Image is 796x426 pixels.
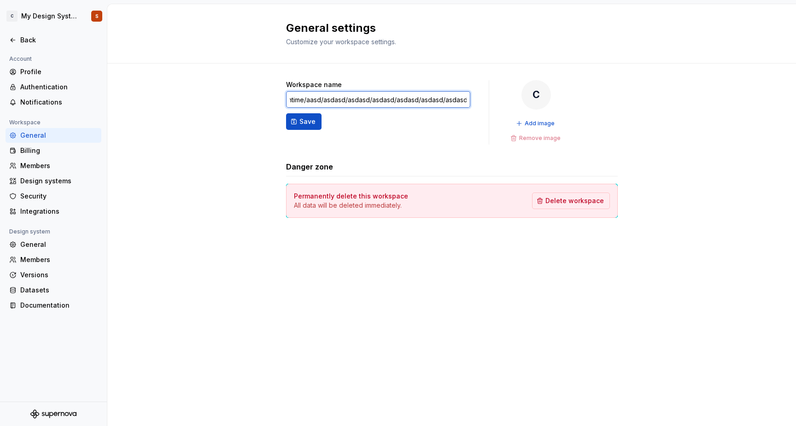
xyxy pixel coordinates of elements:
[20,146,98,155] div: Billing
[6,226,54,237] div: Design system
[20,286,98,295] div: Datasets
[20,35,98,45] div: Back
[299,117,316,126] span: Save
[6,11,18,22] div: C
[6,143,101,158] a: Billing
[6,189,101,204] a: Security
[30,409,76,419] svg: Supernova Logo
[6,117,44,128] div: Workspace
[6,237,101,252] a: General
[286,161,333,172] h3: Danger zone
[20,161,98,170] div: Members
[286,80,342,89] label: Workspace name
[95,12,99,20] div: S
[545,196,604,205] span: Delete workspace
[294,192,408,201] h4: Permanently delete this workspace
[20,270,98,280] div: Versions
[20,301,98,310] div: Documentation
[20,176,98,186] div: Design systems
[6,128,101,143] a: General
[6,33,101,47] a: Back
[525,120,555,127] span: Add image
[20,67,98,76] div: Profile
[513,117,559,130] button: Add image
[6,80,101,94] a: Authentication
[6,95,101,110] a: Notifications
[6,53,35,64] div: Account
[20,207,98,216] div: Integrations
[6,268,101,282] a: Versions
[286,21,607,35] h2: General settings
[2,6,105,26] button: CMy Design SystemS
[20,131,98,140] div: General
[20,192,98,201] div: Security
[532,193,610,209] button: Delete workspace
[6,64,101,79] a: Profile
[6,174,101,188] a: Design systems
[6,158,101,173] a: Members
[294,201,408,210] p: All data will be deleted immediately.
[20,98,98,107] div: Notifications
[20,255,98,264] div: Members
[286,38,396,46] span: Customize your workspace settings.
[6,283,101,298] a: Datasets
[20,82,98,92] div: Authentication
[6,298,101,313] a: Documentation
[21,12,80,21] div: My Design System
[6,204,101,219] a: Integrations
[6,252,101,267] a: Members
[286,113,322,130] button: Save
[521,80,551,110] div: C
[20,240,98,249] div: General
